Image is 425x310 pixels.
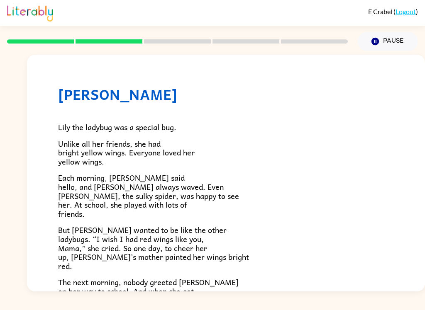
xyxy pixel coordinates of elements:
h1: [PERSON_NAME] [58,86,394,103]
span: Each morning, [PERSON_NAME] said hello, and [PERSON_NAME] always waved. Even [PERSON_NAME], the s... [58,172,239,219]
button: Pause [358,32,418,51]
img: Literably [7,3,53,22]
span: E Crabel [368,7,393,15]
span: But [PERSON_NAME] wanted to be like the other ladybugs. “I wish I had red wings like you, Mama,” ... [58,224,249,271]
a: Logout [396,7,416,15]
div: ( ) [368,7,418,15]
span: Unlike all her friends, she had bright yellow wings. Everyone loved her yellow wings. [58,138,195,167]
span: Lily the ladybug was a special bug. [58,121,176,133]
